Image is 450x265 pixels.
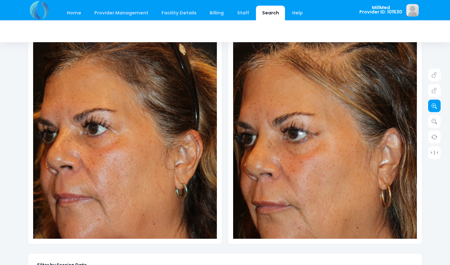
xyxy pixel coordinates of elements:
a: > | < [428,146,441,159]
a: Search [256,6,285,20]
span: MillMed Provider ID: 101530 [359,5,402,14]
a: Billing [204,6,230,20]
a: Provider Management [88,6,154,20]
img: image [406,4,419,17]
a: Home [61,6,87,20]
a: Help [286,6,309,20]
a: Staff [231,6,255,20]
a: Facility Details [156,6,203,20]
